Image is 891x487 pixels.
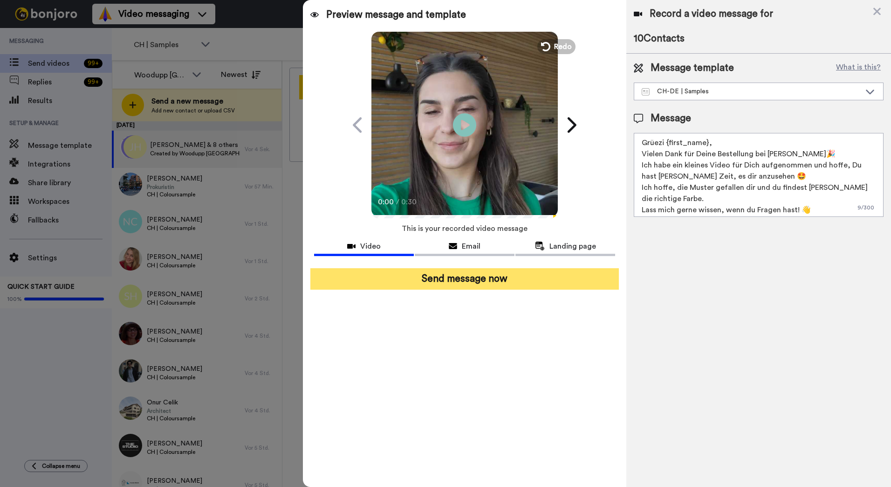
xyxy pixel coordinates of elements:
[833,61,884,75] button: What is this?
[634,133,884,217] textarea: Grüezi {first_name}, Vielen Dank für Deine Bestellung bei [PERSON_NAME]🎉 Ich habe ein kleines Vid...
[402,218,528,239] span: This is your recorded video message
[549,241,596,252] span: Landing page
[651,61,734,75] span: Message template
[310,268,619,290] button: Send message now
[651,111,691,125] span: Message
[462,241,480,252] span: Email
[378,196,394,208] span: 0:00
[642,88,650,96] img: Message-temps.svg
[642,87,861,96] div: CH-DE | Samples
[401,196,418,208] span: 0:30
[396,196,399,208] span: /
[360,241,381,252] span: Video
